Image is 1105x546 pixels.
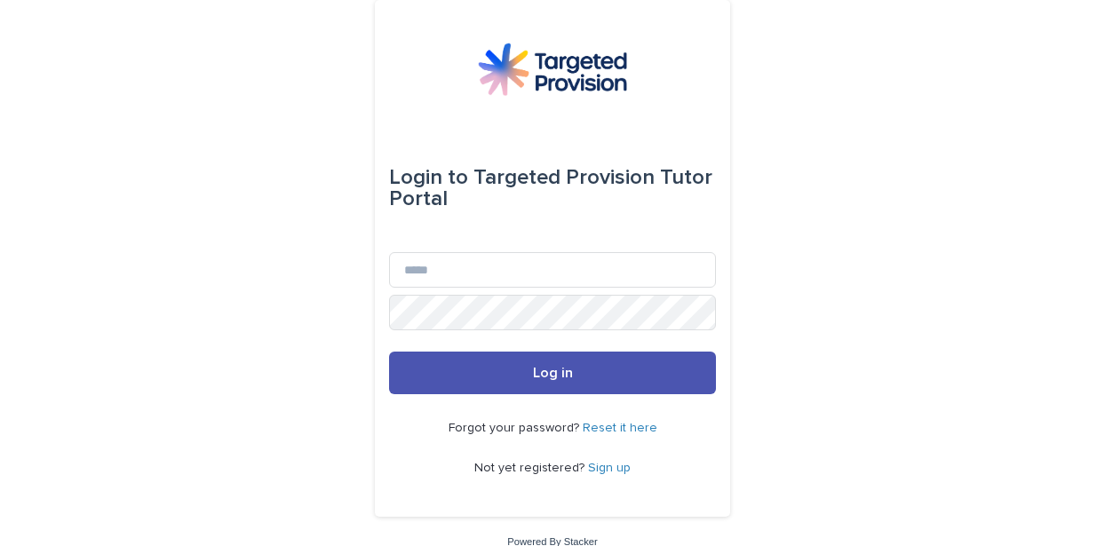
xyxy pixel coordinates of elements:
div: Targeted Provision Tutor Portal [389,153,716,224]
span: Login to [389,167,468,188]
img: M5nRWzHhSzIhMunXDL62 [478,43,627,96]
button: Log in [389,352,716,394]
a: Reset it here [583,422,657,434]
span: Not yet registered? [474,462,588,474]
span: Log in [533,366,573,380]
a: Sign up [588,462,631,474]
span: Forgot your password? [449,422,583,434]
